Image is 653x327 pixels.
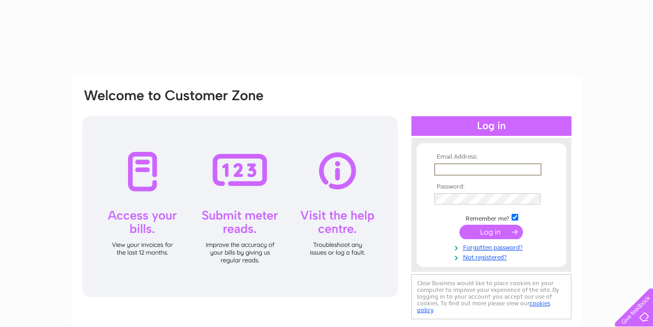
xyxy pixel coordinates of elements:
[434,242,551,252] a: Forgotten password?
[432,183,551,191] th: Password:
[432,212,551,223] td: Remember me?
[417,300,550,314] a: cookies policy
[434,252,551,261] a: Not registered?
[459,225,523,239] input: Submit
[411,274,571,319] div: Clear Business would like to place cookies on your computer to improve your experience of the sit...
[432,153,551,161] th: Email Address:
